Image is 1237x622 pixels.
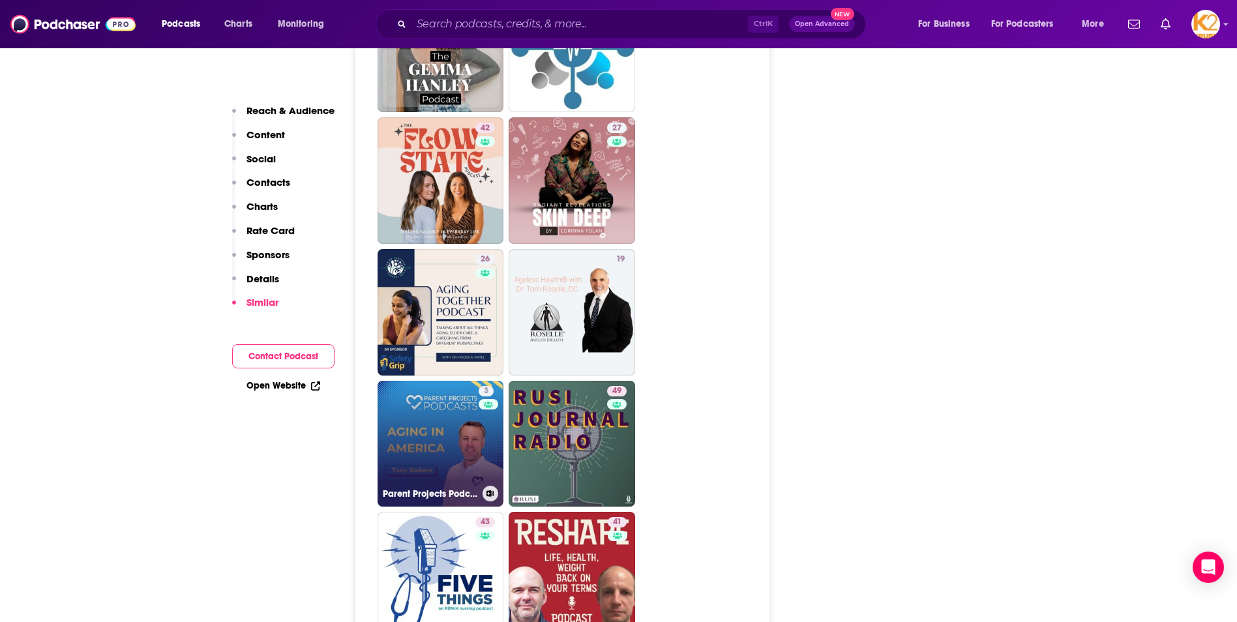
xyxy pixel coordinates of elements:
a: 49 [607,386,627,396]
span: 26 [481,253,490,266]
h3: Parent Projects Podcast [383,488,477,499]
button: open menu [269,14,341,35]
button: Sponsors [232,248,290,273]
p: Sponsors [246,248,290,261]
button: open menu [983,14,1073,35]
p: Similar [246,296,278,308]
p: Rate Card [246,224,295,237]
p: Details [246,273,279,285]
a: Open Website [246,380,320,391]
span: 49 [612,385,621,398]
button: Contacts [232,176,290,200]
a: 42 [475,123,495,133]
span: Charts [224,15,252,33]
a: 26 [475,254,495,265]
input: Search podcasts, credits, & more... [411,14,748,35]
span: Logged in as K2Krupp [1191,10,1220,38]
p: Reach & Audience [246,104,335,117]
a: 43 [475,517,495,527]
p: Contacts [246,176,290,188]
span: 41 [613,516,621,529]
span: Ctrl K [748,16,779,33]
p: Charts [246,200,278,213]
button: open menu [909,14,986,35]
button: open menu [153,14,217,35]
a: 27 [509,117,635,244]
button: Reach & Audience [232,104,335,128]
button: Open AdvancedNew [789,16,855,32]
span: New [831,8,854,20]
a: 19 [509,249,635,376]
a: 26 [378,249,504,376]
span: 27 [612,122,621,135]
a: 3 [479,386,494,396]
span: 43 [481,516,490,529]
span: More [1082,15,1104,33]
span: Open Advanced [795,21,849,27]
button: Charts [232,200,278,224]
span: 42 [481,122,490,135]
a: 27 [607,123,627,133]
div: Open Intercom Messenger [1193,552,1224,583]
a: 49 [509,381,635,507]
span: 19 [616,253,625,266]
a: Charts [216,14,260,35]
button: Details [232,273,279,297]
span: 3 [484,385,488,398]
a: 3Parent Projects Podcast [378,381,504,507]
button: Rate Card [232,224,295,248]
p: Social [246,153,276,165]
span: Monitoring [278,15,324,33]
span: Podcasts [162,15,200,33]
button: Social [232,153,276,177]
img: User Profile [1191,10,1220,38]
span: For Business [918,15,970,33]
a: 42 [378,117,504,244]
a: 41 [608,517,627,527]
button: Show profile menu [1191,10,1220,38]
div: Search podcasts, credits, & more... [388,9,878,39]
p: Content [246,128,285,141]
button: Content [232,128,285,153]
button: Similar [232,296,278,320]
a: Show notifications dropdown [1123,13,1145,35]
span: For Podcasters [991,15,1054,33]
a: 19 [611,254,630,265]
a: Show notifications dropdown [1155,13,1176,35]
button: open menu [1073,14,1120,35]
button: Contact Podcast [232,344,335,368]
img: Podchaser - Follow, Share and Rate Podcasts [10,12,136,37]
